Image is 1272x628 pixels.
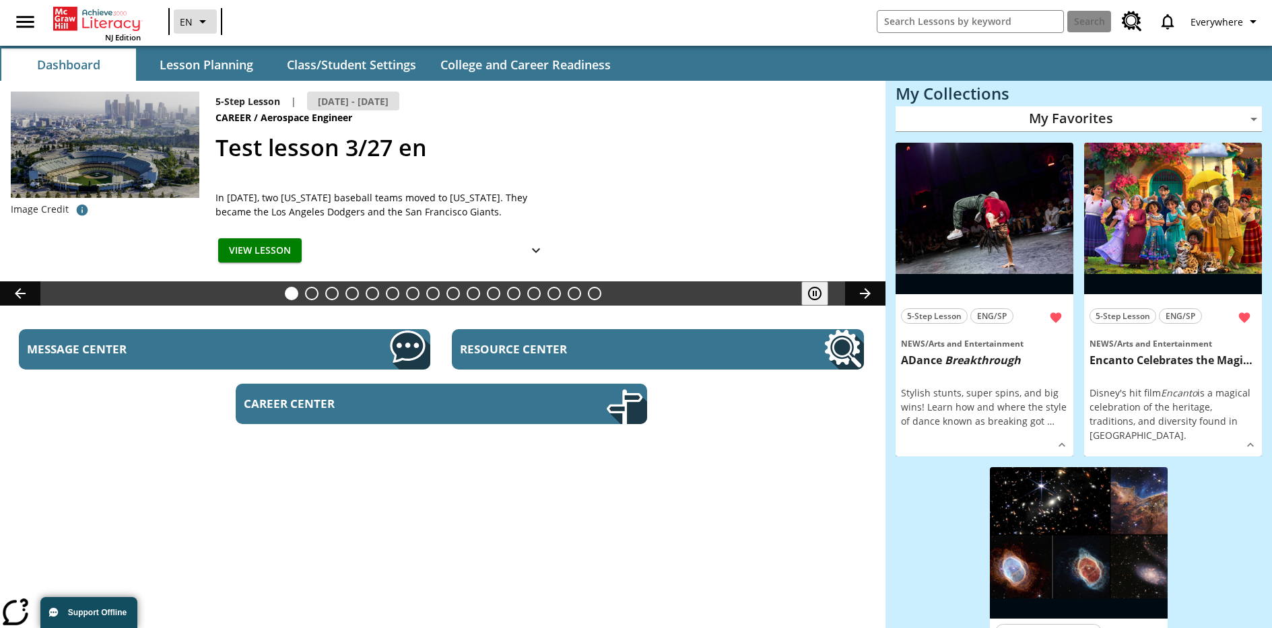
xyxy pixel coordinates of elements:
span: … [1047,415,1055,427]
a: Resource Center, Will open in new tab [452,329,863,370]
button: Slide 7 Attack of the Terrifying Tomatoes [406,287,420,300]
button: Remove from Favorites [1044,306,1068,330]
span: ENG/SP [977,309,1007,323]
span: Resource Center [460,341,710,357]
div: In [DATE], two [US_STATE] baseball teams moved to [US_STATE]. They became the Los Angeles Dodgers... [215,190,552,219]
span: Career Center [244,396,494,411]
em: Encanto [1161,386,1197,399]
button: ENG/SP [1159,308,1202,324]
button: Image credit: David Sucsy/E+/Getty Images [69,198,96,222]
span: News [1090,338,1114,349]
h3: My Collections [896,84,1262,103]
button: Profile/Settings [1185,9,1267,34]
p: Image Credit [11,203,69,216]
span: News [901,338,925,349]
button: Slide 16 The Constitution's Balancing Act [588,287,601,300]
button: ENG/SP [970,308,1013,324]
div: Pause [801,281,842,306]
button: Slide 15 Point of View [568,287,581,300]
span: Arts and Entertainment [929,338,1024,349]
button: Language: EN, Select a language [174,9,217,34]
div: Home [53,4,141,42]
button: Slide 8 Fashion Forward in Ancient Rome [426,287,440,300]
span: ENG/SP [1166,309,1195,323]
input: search field [877,11,1063,32]
span: 5-Step Lesson [1096,309,1150,323]
img: Dodgers stadium. [11,92,199,198]
a: Notifications [1150,4,1185,39]
h3: Encanto Celebrates the Magic of Colombia [1090,353,1257,368]
button: Slide 11 Pre-release lesson [487,287,500,300]
button: Slide 12 Career Lesson [507,287,521,300]
button: Slide 1 Test lesson 3/27 en [285,287,298,300]
span: / [254,111,258,124]
div: My Favorites [896,106,1262,132]
button: View Lesson [218,238,302,263]
span: In 1958, two New York baseball teams moved to California. They became the Los Angeles Dodgers and... [215,190,552,219]
span: Arts and Entertainment [1117,338,1212,349]
span: EN [180,15,193,29]
button: Slide 3 Cars of the Future? [325,287,339,300]
button: Slide 14 Hooray for Constitution Day! [547,287,561,300]
button: Slide 6 Solar Power to the People [386,287,399,300]
span: Message Center [27,341,277,357]
button: Show Details [1240,435,1261,455]
button: Lesson Planning [139,48,273,81]
button: Remove from Favorites [1232,306,1257,330]
button: Slide 10 Mixed Practice: Citing Evidence [467,287,480,300]
button: 5-Step Lesson [901,308,968,324]
p: 5-Step Lesson [215,94,280,108]
a: Home [53,5,141,32]
button: Show Details [523,238,549,263]
button: Slide 13 Between Two Worlds [527,287,541,300]
button: Open side menu [5,2,45,42]
button: Support Offline [40,597,137,628]
span: / [1114,338,1117,349]
h2: Test lesson 3/27 en [215,131,869,165]
strong: Dance [908,353,942,368]
button: Class/Student Settings [276,48,427,81]
div: lesson details [896,143,1073,457]
span: Career [215,110,254,125]
span: Topic: News/Arts and Entertainment [901,336,1068,351]
em: Breakthrough [945,353,1021,368]
button: Dashboard [1,48,136,81]
button: 5-Step Lesson [1090,308,1156,324]
button: Slide 9 The Invasion of the Free CD [446,287,460,300]
span: Topic: News/Arts and Entertainment [1090,336,1257,351]
button: Slide 4 Private! Keep Out! [345,287,359,300]
div: lesson details [1084,143,1262,457]
button: Show Details [1052,435,1072,455]
button: Slide 5 The Last Homesteaders [366,287,379,300]
div: Stylish stunts, super spins, and big wins! Learn how and where the style of dance known as breaki... [901,386,1068,428]
a: Resource Center, Will open in new tab [1114,3,1150,40]
span: Everywhere [1191,15,1243,29]
button: College and Career Readiness [430,48,622,81]
button: Pause [801,281,828,306]
span: 5-Step Lesson [907,309,962,323]
span: Support Offline [68,608,127,617]
h3: A <strong>Dance</strong> <em>Breakthrough</em> [901,353,1068,368]
span: Aerospace Engineer [261,110,355,125]
button: Lesson carousel, Next [845,281,885,306]
a: Career Center [236,384,647,424]
span: | [291,94,296,108]
span: NJ Edition [105,32,141,42]
button: Slide 2 Do You Want Fries With That? [305,287,319,300]
p: Disney's hit film is a magical celebration of the heritage, traditions, and diversity found in [G... [1090,386,1257,442]
a: Message Center [19,329,430,370]
span: / [925,338,929,349]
